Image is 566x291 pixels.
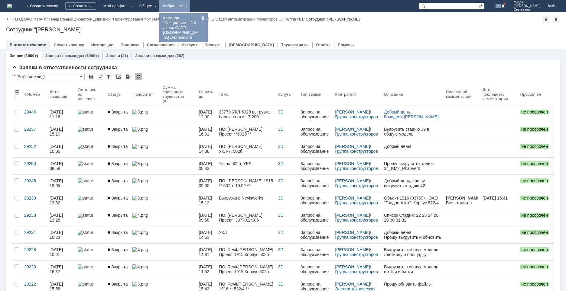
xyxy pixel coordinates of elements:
[22,261,47,278] a: 29223
[132,110,148,114] img: 3.png
[219,247,273,257] div: ПО: Revit/[PERSON_NAME] Проект 1915 Корпус 502б
[520,178,549,183] span: не просрочен
[108,247,128,252] span: Закрыта
[298,209,333,226] a: Запрос на обслуживание
[335,269,379,279] a: Группа конструкторов №1
[298,244,333,261] a: Запрос на обслуживание
[27,92,40,97] div: Номер
[301,213,330,222] div: Запрос на обслуживание
[54,43,84,47] a: Создать заявку
[518,261,552,278] a: не просрочен
[478,3,484,8] span: Расширенный поиск
[514,1,541,4] span: Магда
[78,213,93,218] img: statusbar-100 (1).png
[518,192,552,209] a: не просрочен
[47,140,75,157] a: [DATE] 10:06
[10,53,23,58] a: Заявки
[132,161,148,166] img: 3.png
[316,43,331,47] a: Отчеты
[78,110,93,114] img: statusbar-100 (1).png
[216,244,276,261] a: ПО: Revit/[PERSON_NAME] Проект 1915 Корпус 502б
[50,213,64,222] div: [DATE] 13:28
[132,247,148,252] img: 4.png
[78,247,93,252] img: statusbar-60 (1).png
[108,196,128,200] span: Закрыта
[147,17,213,21] a: Управление "Производственные с…
[47,192,75,209] a: [DATE] 13:32
[335,213,370,218] a: [PERSON_NAME]
[278,127,284,132] a: 3D
[196,244,216,261] a: [DATE] 14:31
[278,282,284,286] a: 3D
[91,43,113,47] a: Исходящие
[199,178,213,188] span: [DATE] 09:00
[216,261,276,278] a: ПО: Revit/[PERSON_NAME] Проект 1915 Корпус 502б
[105,244,130,261] a: Закрыта
[24,264,45,269] div: 29223
[47,106,75,123] a: [DATE] 11:16
[278,196,284,200] a: 3D
[50,127,64,136] div: [DATE] 15:10
[278,92,291,97] div: Услуга
[199,144,213,154] span: [DATE] 14:36
[115,73,122,80] div: Скопировать ссылку на список
[196,158,216,174] a: [DATE] 08:43
[75,158,105,174] a: statusbar-100 (1).png
[335,230,370,235] a: [PERSON_NAME]
[108,110,128,114] span: Закрыта
[22,140,47,157] a: 29252
[106,53,120,58] a: Задачи
[338,43,354,47] a: Помощь
[105,83,130,106] th: Статус
[163,85,189,103] div: Сумма списанных трудозатрат (ч)
[22,175,47,192] a: 29248
[22,244,47,261] a: 29228
[75,83,105,106] th: Осталось на решение
[97,73,105,80] div: Сортировка...
[196,209,216,226] a: [DATE] 09:58
[335,166,379,176] a: Группа конструкторов №1
[47,209,75,226] a: [DATE] 13:28
[520,264,549,269] span: не просрочен
[22,209,47,226] a: 29238
[22,226,47,243] a: 29231
[298,226,333,243] a: Запрос на обслуживание
[105,158,130,174] a: Закрыта
[520,213,549,218] span: не просрочен
[105,192,130,209] a: Закрыта
[199,247,213,257] span: [DATE] 14:31
[298,192,333,209] a: Запрос на обслуживание
[108,92,121,97] div: Статус
[216,209,276,226] a: ПО: [PERSON_NAME] Проект 33770.24.05 Корпус 502б
[130,261,160,278] a: 4.png
[298,261,333,278] a: Запрос на обслуживание
[335,235,379,245] a: Группа конструкторов №4
[105,226,130,243] a: Закрыта
[108,264,128,269] span: Закрыта
[335,200,379,210] a: Группа конструкторов №4
[520,161,549,166] span: не просрочен
[520,230,549,235] span: не просрочен
[335,252,379,262] a: Группа конструкторов №1
[24,230,45,235] div: 29231
[78,88,98,101] div: Осталось на решение
[281,43,309,47] a: Трудозатраты
[520,196,549,200] span: не просрочен
[24,161,45,166] div: 29250
[199,213,213,222] span: [DATE] 09:58
[219,196,273,200] div: Выгрузка в Nevisworks
[75,140,105,157] a: statusbar-100 (1).png
[199,264,213,274] span: [DATE] 11:52
[216,175,276,192] a: ПО: [PERSON_NAME] 1915 ** 502б_19.02 **
[204,43,221,47] a: Проекты
[108,127,128,132] span: Закрыта
[298,140,333,157] a: Запрос на обслуживание
[216,106,276,123] a: 33770-УКЛ-502б выгрузка балок на отм.+7,200
[78,282,93,286] img: statusbar-100 (1).png
[301,92,321,97] div: Тип заявки
[130,123,160,140] a: 3.png
[483,88,510,101] div: Дата последнего комментария
[335,247,370,252] a: [PERSON_NAME]
[278,264,284,269] a: 3D
[10,43,47,47] a: В ответственности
